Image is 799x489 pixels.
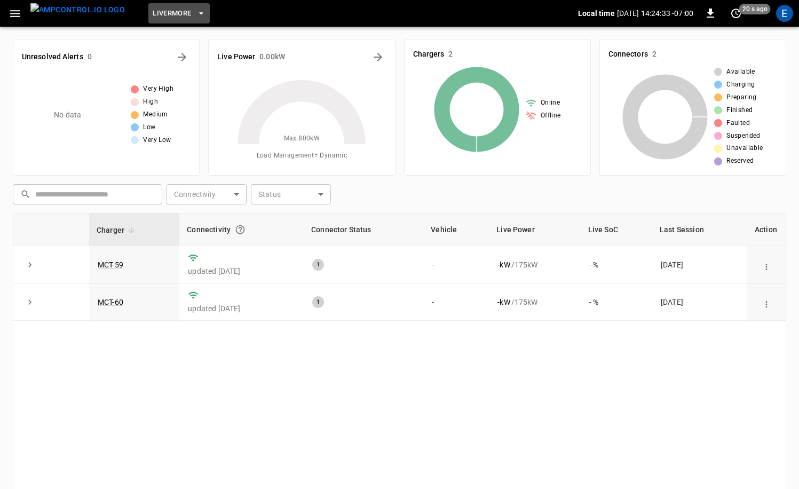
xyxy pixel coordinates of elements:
h6: 0 [88,51,92,63]
th: Last Session [652,214,747,246]
button: set refresh interval [727,5,745,22]
span: Load Management = Dynamic [257,151,347,161]
td: - [423,283,489,321]
span: Charging [726,80,755,90]
p: [DATE] 14:24:33 -07:00 [617,8,693,19]
div: action cell options [759,259,774,270]
span: Finished [726,105,753,116]
span: Offline [541,111,561,121]
td: [DATE] [652,283,747,321]
div: Connectivity [187,220,296,239]
span: Very High [143,84,173,94]
span: Preparing [726,92,757,103]
div: profile-icon [776,5,793,22]
a: MCT-60 [98,298,123,306]
h6: 0.00 kW [259,51,285,63]
h6: 2 [652,49,656,60]
button: Connection between the charger and our software. [231,220,250,239]
button: expand row [22,294,38,310]
div: 1 [312,296,324,308]
img: ampcontrol.io logo [30,3,125,17]
h6: 2 [448,49,453,60]
span: Low [143,122,155,133]
span: Reserved [726,156,754,167]
th: Live Power [489,214,580,246]
p: Local time [578,8,615,19]
th: Connector Status [304,214,423,246]
h6: Unresolved Alerts [22,51,83,63]
button: Energy Overview [369,49,386,66]
span: Faulted [726,118,750,129]
span: Suspended [726,131,761,141]
span: High [143,97,158,107]
p: No data [54,109,81,121]
button: expand row [22,257,38,273]
span: Charger [97,224,138,236]
p: updated [DATE] [188,266,295,277]
a: MCT-59 [98,261,123,269]
div: / 175 kW [497,259,572,270]
div: / 175 kW [497,297,572,307]
h6: Connectors [608,49,648,60]
span: 20 s ago [739,4,771,14]
td: - [423,246,489,283]
td: [DATE] [652,246,747,283]
span: Livermore [153,7,191,20]
div: 1 [312,259,324,271]
span: Online [541,98,560,108]
p: - kW [497,259,510,270]
div: action cell options [759,297,774,307]
span: Very Low [143,135,171,146]
p: - kW [497,297,510,307]
h6: Live Power [217,51,255,63]
span: Medium [143,109,168,120]
span: Unavailable [726,143,763,154]
button: All Alerts [173,49,191,66]
span: Available [726,67,755,77]
span: Max. 800 kW [284,133,320,144]
td: - % [581,283,652,321]
h6: Chargers [413,49,445,60]
p: updated [DATE] [188,303,295,314]
th: Vehicle [423,214,489,246]
th: Action [747,214,786,246]
button: Livermore [148,3,209,24]
th: Live SoC [581,214,652,246]
td: - % [581,246,652,283]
